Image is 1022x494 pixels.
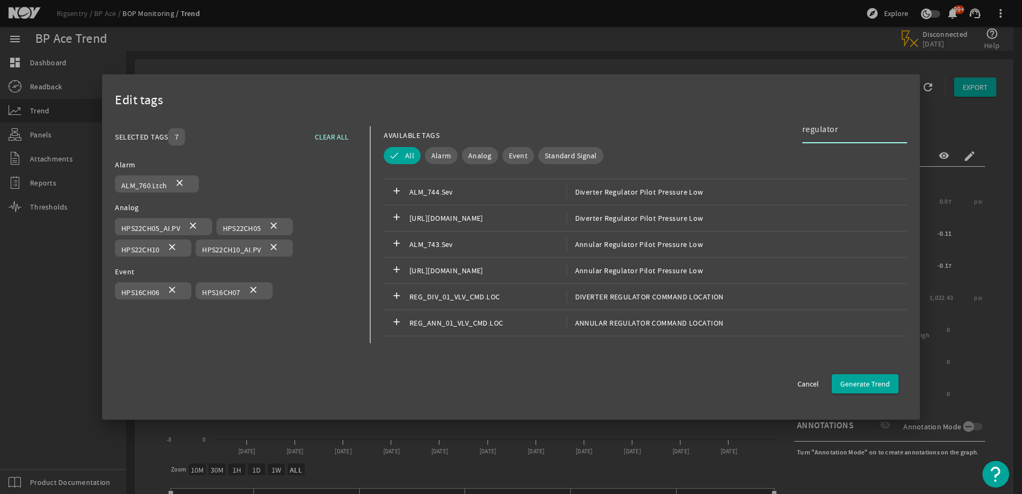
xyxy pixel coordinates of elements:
mat-icon: add [390,212,403,225]
mat-icon: add [390,186,403,198]
div: SELECTED TAGS [115,130,168,143]
span: HPS22CH10 [409,343,567,356]
mat-icon: add [390,290,403,303]
span: Event [509,150,528,161]
button: Cancel [789,374,827,393]
span: Diverter Regulator Pilot Pressure [567,343,687,356]
span: REG_DIV_01_VLV_CMD.LOC [409,290,567,303]
div: Alarm [115,158,357,171]
mat-icon: close [166,284,179,297]
mat-icon: add [390,264,403,277]
span: Analog [468,150,492,161]
span: Annular Regulator Pilot Pressure Low [567,238,703,251]
div: Event [115,265,357,278]
mat-icon: check [390,343,403,356]
button: CLEAR ALL [306,127,357,146]
span: ALM_743.Sev [409,238,567,251]
mat-icon: add [390,159,403,172]
span: HPS16CH07 [202,288,240,297]
mat-icon: close [166,242,179,254]
span: Standard Signal [545,150,597,161]
div: AVAILABLE TAGS [384,129,439,142]
div: Edit tags [115,87,907,114]
span: ALM_744.Sev [409,186,567,198]
input: Search Tag Names [802,123,899,136]
span: HPS22CH10 [121,245,159,254]
span: Diverter Regulator Pilot Pressure Low [567,212,703,225]
span: Cancel [798,379,819,389]
span: ANNULAR REGULATOR COMMAND LOCATION [567,317,724,329]
button: Open Resource Center [982,461,1009,488]
span: HPS22CH05_AI.PV [121,223,180,233]
span: DIVERTER REGULATOR COMMAND LOCATION [567,290,724,303]
mat-icon: close [267,220,280,233]
span: HPS22CH05 [223,223,261,233]
div: Analog [115,201,357,214]
button: Generate Trend [832,374,899,393]
span: Annular Regulator Pilot Pressure High [567,159,704,172]
span: [URL][DOMAIN_NAME] [409,159,567,172]
mat-icon: close [267,242,280,254]
span: CLEAR ALL [315,130,349,143]
mat-icon: close [187,220,199,233]
mat-icon: close [173,177,186,190]
span: All [405,150,414,161]
mat-icon: close [247,284,260,297]
span: [URL][DOMAIN_NAME] [409,264,567,277]
span: Diverter Regulator Pilot Pressure Low [567,186,703,198]
span: 7 [175,132,179,142]
span: HPS22CH10_AI.PV [202,245,261,254]
span: ALM_760.Ltch [121,181,167,190]
span: Generate Trend [840,379,890,389]
mat-icon: add [390,238,403,251]
span: Annular Regulator Pilot Pressure Low [567,264,703,277]
span: [URL][DOMAIN_NAME] [409,212,567,225]
mat-icon: add [390,317,403,329]
span: REG_ANN_01_VLV_CMD.LOC [409,317,567,329]
span: HPS16CH06 [121,288,159,297]
span: Alarm [431,150,451,161]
